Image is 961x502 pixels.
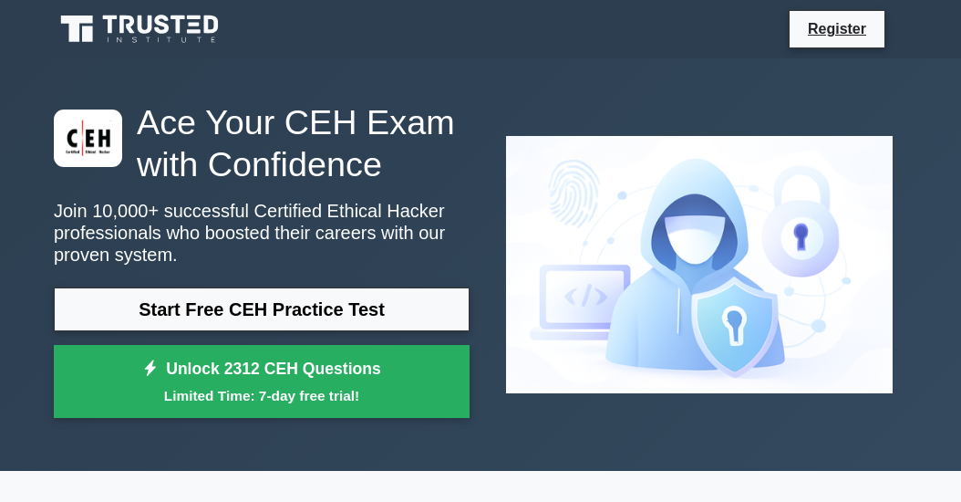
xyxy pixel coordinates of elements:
a: Start Free CEH Practice Test [54,288,470,331]
small: Limited Time: 7-day free trial! [77,385,447,406]
a: Register [797,17,877,40]
p: Join 10,000+ successful Certified Ethical Hacker professionals who boosted their careers with our... [54,200,470,266]
h1: Ace Your CEH Exam with Confidence [54,102,470,185]
a: Unlock 2312 CEH QuestionsLimited Time: 7-day free trial! [54,345,470,418]
img: Certified Ethical Hacker Preview [491,121,907,408]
